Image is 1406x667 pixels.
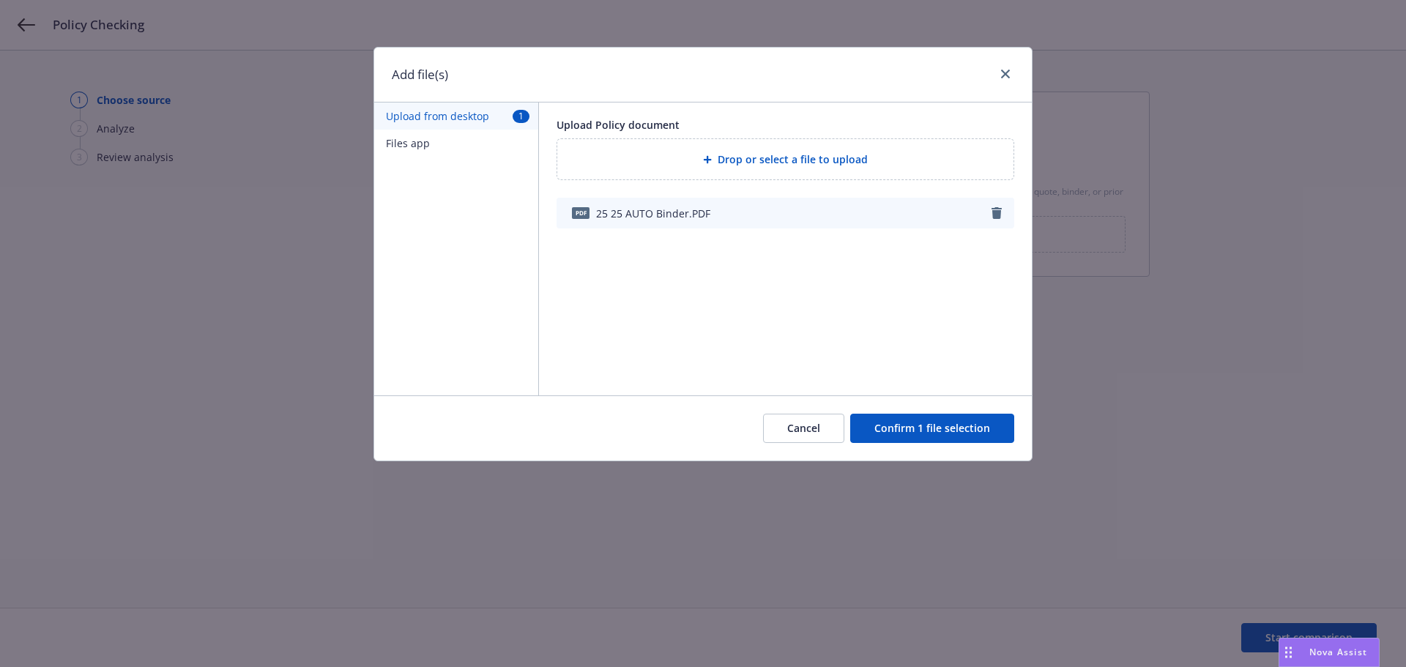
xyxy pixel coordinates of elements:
[557,138,1014,180] div: Drop or select a file to upload
[392,65,448,84] h1: Add file(s)
[1279,638,1298,666] div: Drag to move
[557,117,1014,133] div: Upload Policy document
[763,414,844,443] button: Cancel
[374,103,538,130] button: Upload from desktop1
[513,110,529,122] span: 1
[850,414,1014,443] button: Confirm 1 file selection
[572,207,589,218] span: PDF
[1309,646,1367,658] span: Nova Assist
[374,130,538,157] button: Files app
[997,65,1014,83] a: close
[596,206,710,221] span: 25 25 AUTO Binder.PDF
[718,152,868,167] span: Drop or select a file to upload
[1279,638,1380,667] button: Nova Assist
